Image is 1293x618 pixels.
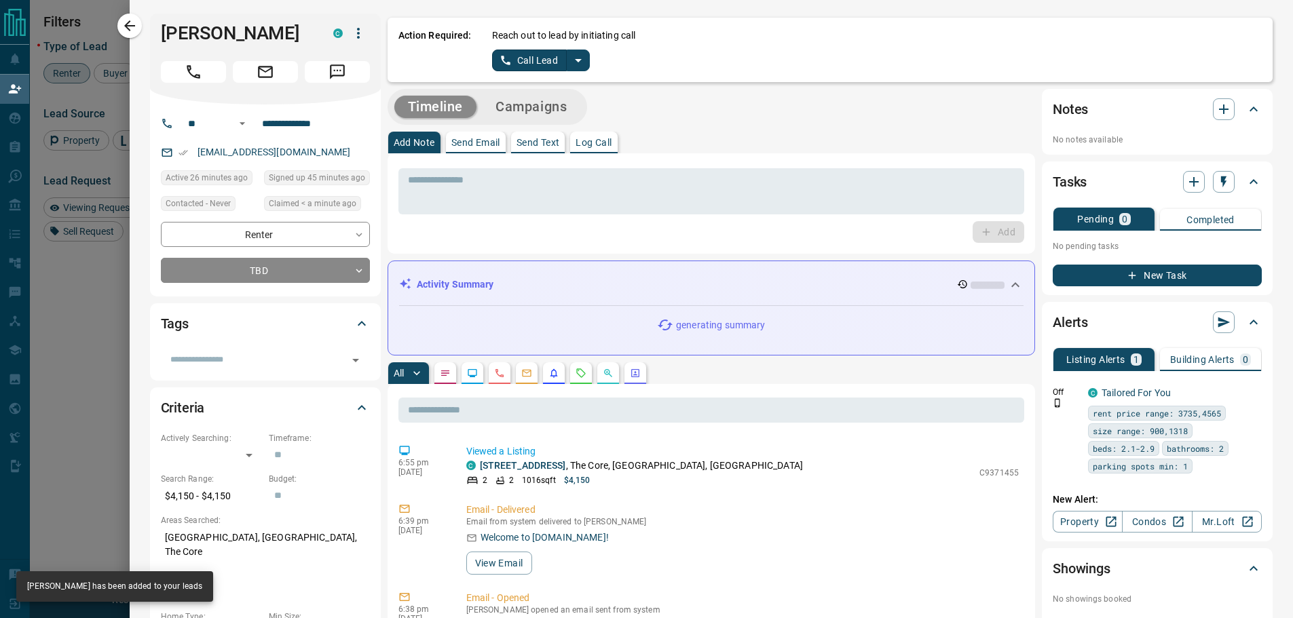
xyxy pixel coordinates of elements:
[233,61,298,83] span: Email
[466,444,1019,459] p: Viewed a Listing
[979,467,1019,479] p: C9371455
[161,307,370,340] div: Tags
[269,197,356,210] span: Claimed < a minute ago
[1053,493,1262,507] p: New Alert:
[394,368,405,378] p: All
[166,171,248,185] span: Active 26 minutes ago
[1053,311,1088,333] h2: Alerts
[492,50,591,71] div: split button
[161,22,313,44] h1: [PERSON_NAME]
[1102,387,1171,398] a: Tailored For You
[481,530,609,545] p: Welcome to [DOMAIN_NAME]!
[161,432,262,444] p: Actively Searching:
[398,526,446,535] p: [DATE]
[1066,355,1125,364] p: Listing Alerts
[482,96,580,118] button: Campaigns
[161,570,370,582] p: Motivation:
[451,138,500,147] p: Send Email
[269,171,365,185] span: Signed up 45 minutes ago
[480,459,803,473] p: , The Core, [GEOGRAPHIC_DATA], [GEOGRAPHIC_DATA]
[548,368,559,379] svg: Listing Alerts
[1053,98,1088,120] h2: Notes
[576,138,612,147] p: Log Call
[467,368,478,379] svg: Lead Browsing Activity
[161,258,370,283] div: TBD
[517,138,560,147] p: Send Text
[440,368,451,379] svg: Notes
[1186,215,1235,225] p: Completed
[161,473,262,485] p: Search Range:
[161,313,189,334] h2: Tags
[198,147,351,157] a: [EMAIL_ADDRESS][DOMAIN_NAME]
[1192,511,1262,533] a: Mr.Loft
[1053,593,1262,605] p: No showings booked
[522,474,556,486] p: 1016 sqft
[398,28,472,71] p: Action Required:
[1133,355,1139,364] p: 1
[1243,355,1248,364] p: 0
[1122,214,1127,224] p: 0
[161,61,226,83] span: Call
[264,196,370,215] div: Fri Aug 15 2025
[161,526,370,563] p: [GEOGRAPHIC_DATA], [GEOGRAPHIC_DATA], The Core
[179,148,188,157] svg: Email Verified
[166,197,231,210] span: Contacted - Never
[1053,93,1262,125] div: Notes
[398,604,446,614] p: 6:38 pm
[466,591,1019,605] p: Email - Opened
[27,575,202,598] div: [PERSON_NAME] has been added to your leads
[269,473,370,485] p: Budget:
[1077,214,1114,224] p: Pending
[1053,386,1080,398] p: Off
[234,115,250,132] button: Open
[269,432,370,444] p: Timeframe:
[1093,424,1188,438] span: size range: 900,1318
[1053,558,1110,579] h2: Showings
[1053,552,1262,585] div: Showings
[1053,166,1262,198] div: Tasks
[1053,236,1262,256] p: No pending tasks
[1122,511,1192,533] a: Condos
[161,222,370,247] div: Renter
[1053,171,1087,193] h2: Tasks
[492,50,567,71] button: Call Lead
[399,272,1024,297] div: Activity Summary
[161,485,262,507] p: $4,150 - $4,150
[603,368,614,379] svg: Opportunities
[466,503,1019,517] p: Email - Delivered
[1053,265,1262,286] button: New Task
[1167,442,1224,455] span: bathrooms: 2
[398,467,446,477] p: [DATE]
[1093,442,1155,455] span: beds: 2.1-2.9
[394,96,477,118] button: Timeline
[1053,511,1123,533] a: Property
[564,474,591,486] p: $4,150
[264,170,370,189] div: Fri Aug 15 2025
[1053,398,1062,408] svg: Push Notification Only
[161,514,370,526] p: Areas Searched:
[483,474,487,486] p: 2
[333,28,343,38] div: condos.ca
[466,461,476,470] div: condos.ca
[576,368,586,379] svg: Requests
[509,474,514,486] p: 2
[1088,388,1098,398] div: condos.ca
[1053,134,1262,146] p: No notes available
[466,552,532,575] button: View Email
[1093,406,1221,420] span: rent price range: 3735,4565
[494,368,505,379] svg: Calls
[480,460,566,471] a: [STREET_ADDRESS]
[492,28,636,43] p: Reach out to lead by initiating call
[394,138,435,147] p: Add Note
[676,318,765,332] p: generating summary
[398,458,446,467] p: 6:55 pm
[466,517,1019,526] p: Email from system delivered to [PERSON_NAME]
[161,397,205,419] h2: Criteria
[1093,459,1188,473] span: parking spots min: 1
[1053,306,1262,339] div: Alerts
[466,605,1019,615] p: [PERSON_NAME] opened an email sent from system
[346,351,365,370] button: Open
[305,61,370,83] span: Message
[630,368,641,379] svg: Agent Actions
[161,170,257,189] div: Fri Aug 15 2025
